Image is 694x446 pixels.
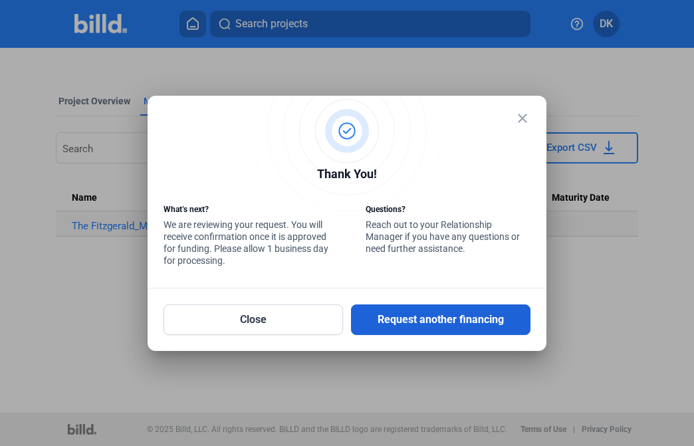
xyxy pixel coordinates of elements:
[351,304,530,335] button: Request another financing
[366,203,530,219] div: Questions?
[515,110,530,126] mat-icon: close
[164,165,530,187] div: Thank You!
[164,304,343,335] button: Close
[366,203,530,258] div: Reach out to your Relationship Manager if you have any questions or need further assistance.
[164,203,328,270] div: We are reviewing your request. You will receive confirmation once it is approved for funding. Ple...
[164,203,328,219] div: What’s next?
